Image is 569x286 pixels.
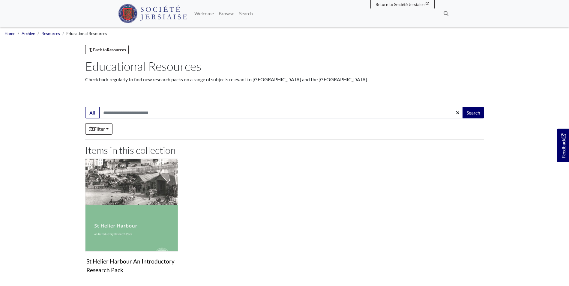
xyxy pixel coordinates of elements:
a: Welcome [192,7,216,19]
a: Archive [22,31,35,36]
a: Search [237,7,255,19]
a: Société Jersiaise logo [118,2,187,25]
a: Resources [41,31,60,36]
img: St Helier Harbour An Introductory Research Pack [85,159,178,252]
h1: Educational Resources [85,59,484,73]
a: Filter [85,123,112,135]
a: Would you like to provide feedback? [557,129,569,162]
span: Return to Société Jersiaise [376,2,424,7]
a: St Helier Harbour An Introductory Research Pack St Helier Harbour An Introductory Research Pack [85,159,178,276]
input: Search this collection... [99,107,463,118]
h2: Items in this collection [85,144,484,156]
button: All [85,107,100,118]
a: Browse [216,7,237,19]
p: Check back regularly to find new research packs on a range of subjects relevant to [GEOGRAPHIC_DA... [85,76,484,83]
span: Feedback [560,134,567,158]
img: Société Jersiaise [118,4,187,23]
strong: Resources [107,47,126,52]
a: Back toResources [85,45,129,54]
span: Educational Resources [66,31,107,36]
button: Search [463,107,484,118]
a: Home [4,31,15,36]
